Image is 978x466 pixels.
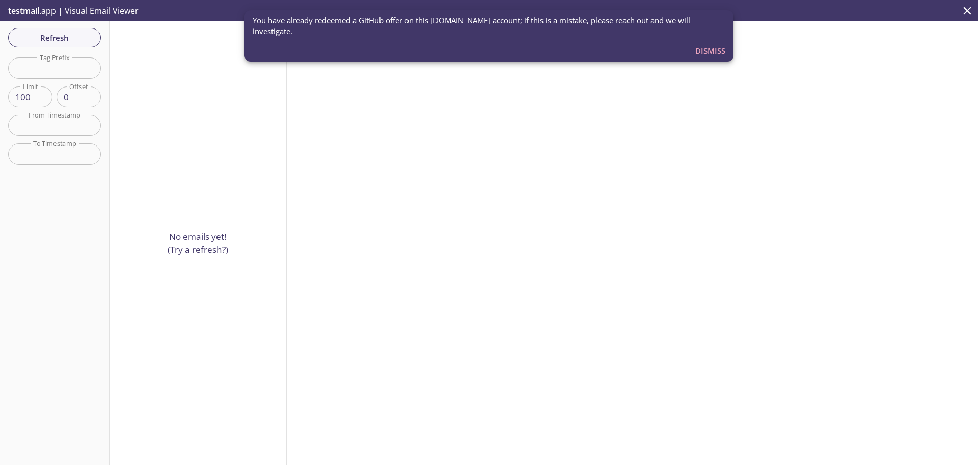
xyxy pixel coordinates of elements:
span: testmail [8,5,39,16]
span: Dismiss [695,44,725,57]
button: Refresh [8,28,101,47]
span: Refresh [16,31,93,44]
p: No emails yet! (Try a refresh?) [168,230,228,256]
span: You have already redeemed a GitHub offer on this [DOMAIN_NAME] account; if this is a mistake, ple... [253,15,725,37]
